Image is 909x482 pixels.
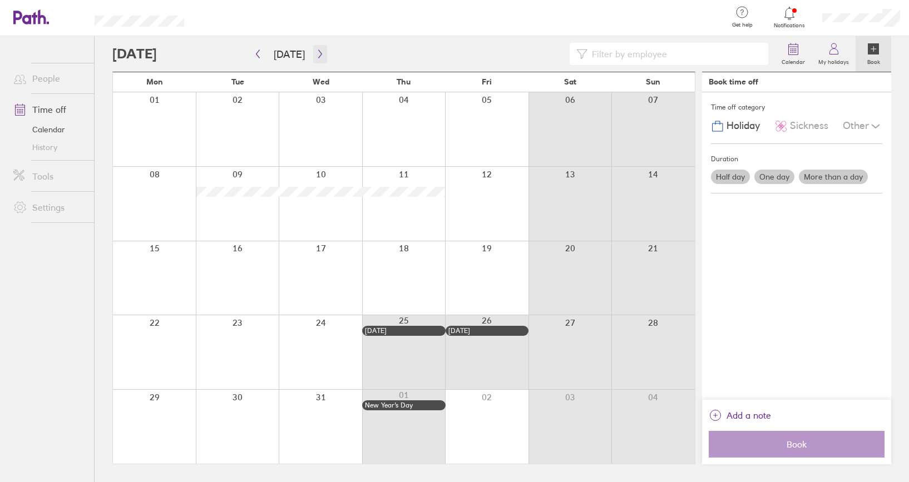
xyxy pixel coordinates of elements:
[709,431,885,458] button: Book
[812,56,856,66] label: My holidays
[711,99,882,116] div: Time off category
[4,138,94,156] a: History
[724,22,760,28] span: Get help
[775,56,812,66] label: Calendar
[711,170,750,184] label: Half day
[646,77,660,86] span: Sun
[365,327,442,335] div: [DATE]
[772,22,808,29] span: Notifications
[231,77,244,86] span: Tue
[775,36,812,72] a: Calendar
[727,120,760,132] span: Holiday
[313,77,329,86] span: Wed
[790,120,828,132] span: Sickness
[711,151,882,167] div: Duration
[772,6,808,29] a: Notifications
[4,165,94,187] a: Tools
[754,170,794,184] label: One day
[146,77,163,86] span: Mon
[564,77,576,86] span: Sat
[4,121,94,138] a: Calendar
[717,439,877,449] span: Book
[587,43,762,64] input: Filter by employee
[843,116,882,137] div: Other
[727,406,771,424] span: Add a note
[709,77,758,86] div: Book time off
[397,77,411,86] span: Thu
[856,36,891,72] a: Book
[799,170,868,184] label: More than a day
[4,196,94,218] a: Settings
[448,327,526,335] div: [DATE]
[812,36,856,72] a: My holidays
[4,67,94,90] a: People
[482,77,492,86] span: Fri
[4,98,94,121] a: Time off
[365,401,442,409] div: New Year’s Day
[861,56,887,66] label: Book
[265,45,314,63] button: [DATE]
[709,406,771,424] button: Add a note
